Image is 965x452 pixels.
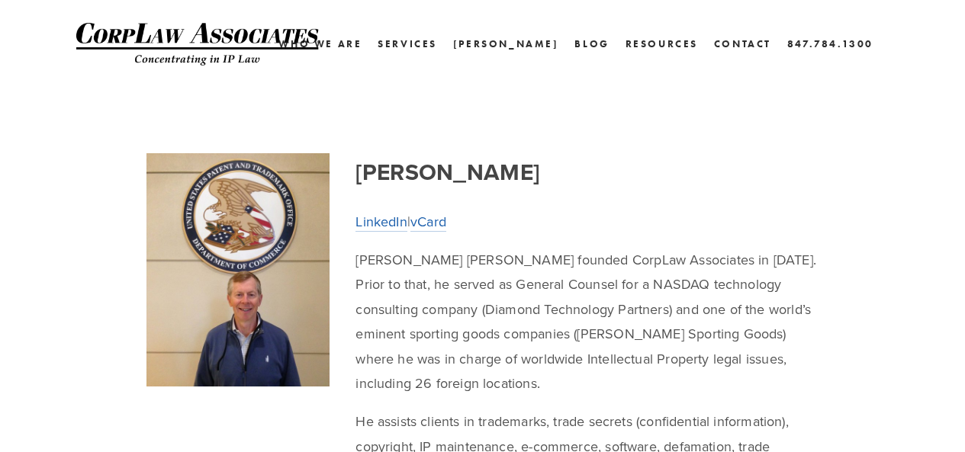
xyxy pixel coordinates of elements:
img: Charlie.JPG [146,153,330,387]
a: Services [378,33,437,55]
strong: [PERSON_NAME] [355,155,539,188]
a: Contact [714,33,771,55]
a: Who We Are [278,33,362,55]
p: [PERSON_NAME] [PERSON_NAME] founded CorpLaw Associates in [DATE]. Prior to that, he served as Gen... [355,248,819,396]
img: CorpLaw IP Law Firm [76,23,320,66]
a: vCard [410,212,446,232]
a: Blog [574,33,609,55]
p: | [355,210,819,234]
a: Resources [626,38,698,50]
a: [PERSON_NAME] [453,33,559,55]
a: LinkedIn [355,212,407,232]
a: 847.784.1300 [787,33,873,55]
